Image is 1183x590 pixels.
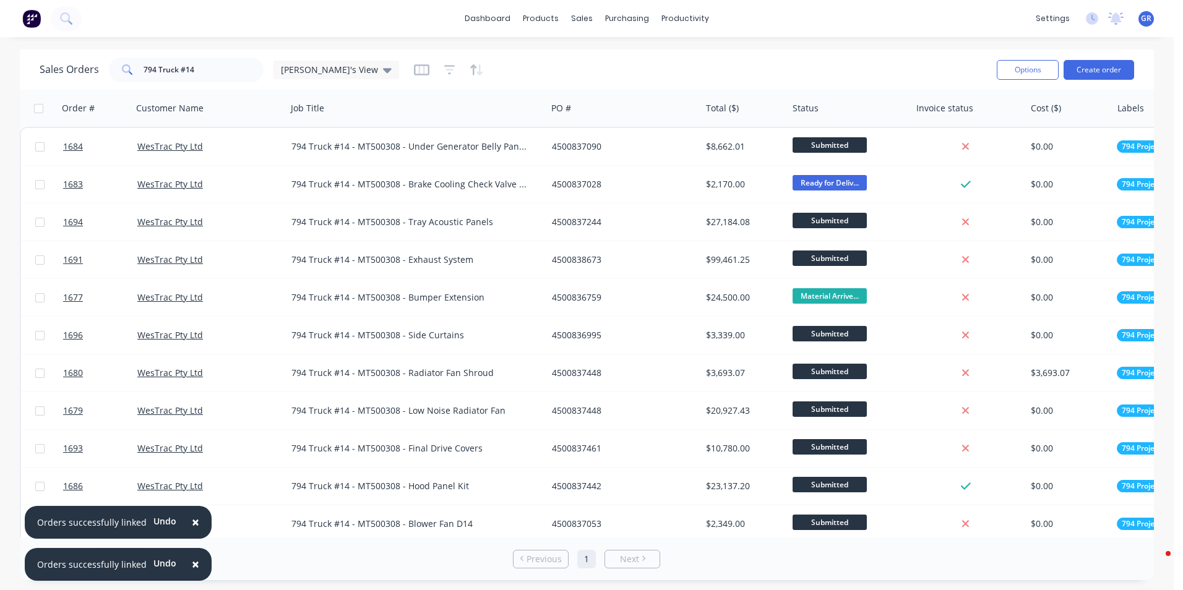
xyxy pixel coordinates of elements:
[1122,518,1161,530] span: 794 Project
[291,178,529,190] div: 794 Truck #14 - MT500308 - Brake Cooling Check Valve Mount BRKT
[706,178,779,190] div: $2,170.00
[63,404,83,417] span: 1679
[1031,254,1104,266] div: $0.00
[706,329,779,341] div: $3,339.00
[63,178,83,190] span: 1683
[1117,291,1166,304] button: 794 Project
[63,166,137,203] a: 1683
[552,367,689,379] div: 4500837448
[63,367,83,379] span: 1680
[63,430,137,467] a: 1693
[706,216,779,228] div: $27,184.08
[1122,480,1161,492] span: 794 Project
[793,364,867,379] span: Submitted
[137,442,203,454] a: WesTrac Pty Ltd
[1122,178,1161,190] span: 794 Project
[1031,102,1061,114] div: Cost ($)
[706,404,779,417] div: $20,927.43
[291,216,529,228] div: 794 Truck #14 - MT500308 - Tray Acoustic Panels
[706,140,779,153] div: $8,662.01
[136,102,204,114] div: Customer Name
[137,404,203,416] a: WesTrac Pty Ltd
[527,553,562,565] span: Previous
[552,442,689,455] div: 4500837461
[1117,442,1166,455] button: 794 Project
[144,58,264,82] input: Search...
[179,550,212,579] button: Close
[458,9,517,28] a: dashboard
[997,60,1059,80] button: Options
[63,317,137,354] a: 1696
[1031,367,1104,379] div: $3,693.07
[1031,518,1104,530] div: $0.00
[793,326,867,341] span: Submitted
[793,515,867,530] span: Submitted
[552,178,689,190] div: 4500837028
[1064,60,1134,80] button: Create order
[192,555,199,573] span: ×
[1030,9,1076,28] div: settings
[1122,254,1161,266] span: 794 Project
[1031,178,1104,190] div: $0.00
[565,9,599,28] div: sales
[1117,480,1166,492] button: 794 Project
[706,442,779,455] div: $10,780.00
[1117,178,1166,190] button: 794 Project
[552,140,689,153] div: 4500837090
[62,102,95,114] div: Order #
[793,439,867,455] span: Submitted
[552,329,689,341] div: 4500836995
[63,354,137,391] a: 1680
[1122,442,1161,455] span: 794 Project
[605,553,660,565] a: Next page
[137,178,203,190] a: WesTrac Pty Ltd
[1117,404,1166,417] button: 794 Project
[793,477,867,492] span: Submitted
[552,254,689,266] div: 4500838673
[63,505,137,542] a: 1808
[1141,13,1151,24] span: GR
[137,254,203,265] a: WesTrac Pty Ltd
[137,216,203,228] a: WesTrac Pty Ltd
[793,175,867,190] span: Ready for Deliv...
[291,102,324,114] div: Job Title
[137,329,203,341] a: WesTrac Pty Ltd
[63,392,137,429] a: 1679
[147,554,183,573] button: Undo
[706,254,779,266] div: $99,461.25
[291,367,529,379] div: 794 Truck #14 - MT500308 - Radiator Fan Shroud
[916,102,973,114] div: Invoice status
[655,9,715,28] div: productivity
[514,553,568,565] a: Previous page
[63,254,83,266] span: 1691
[291,404,529,417] div: 794 Truck #14 - MT500308 - Low Noise Radiator Fan
[63,291,83,304] span: 1677
[1117,367,1166,379] button: 794 Project
[1031,442,1104,455] div: $0.00
[517,9,565,28] div: products
[552,404,689,417] div: 4500837448
[281,63,378,76] span: [PERSON_NAME]'s View
[706,367,779,379] div: $3,693.07
[291,518,529,530] div: 794 Truck #14 - MT500308 - Blower Fan D14
[706,518,779,530] div: $2,349.00
[1031,329,1104,341] div: $0.00
[147,512,183,531] button: Undo
[551,102,571,114] div: PO #
[291,291,529,304] div: 794 Truck #14 - MT500308 - Bumper Extension
[63,480,83,492] span: 1686
[577,550,596,568] a: Page 1 is your current page
[552,291,689,304] div: 4500836759
[793,401,867,417] span: Submitted
[793,102,819,114] div: Status
[706,102,739,114] div: Total ($)
[63,442,83,455] span: 1693
[63,468,137,505] a: 1686
[63,128,137,165] a: 1684
[37,558,147,571] div: Orders successfully linked
[63,279,137,316] a: 1677
[793,288,867,304] span: Material Arrive...
[63,329,83,341] span: 1696
[291,254,529,266] div: 794 Truck #14 - MT500308 - Exhaust System
[706,480,779,492] div: $23,137.20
